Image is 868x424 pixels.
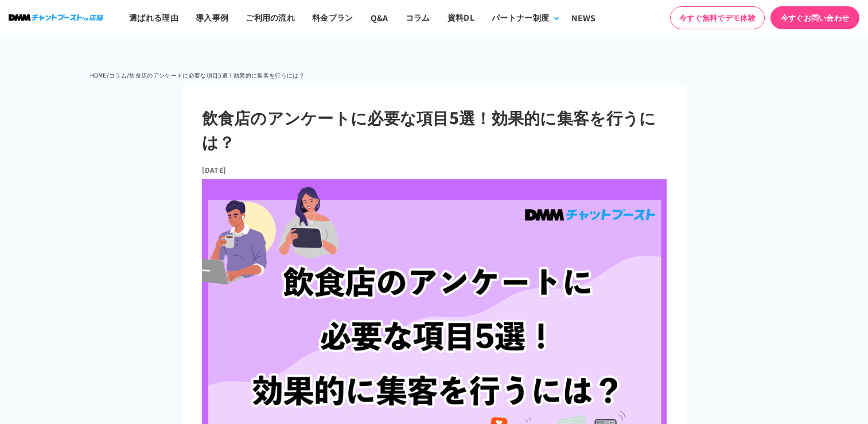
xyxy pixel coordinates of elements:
[202,105,667,153] h1: 飲食店のアンケートに必要な項目5選！効果的に集客を行うには？
[90,71,107,79] a: HOME
[9,14,103,21] img: ロゴ
[202,165,227,175] time: [DATE]
[770,6,859,29] a: 今すぐお問い合わせ
[670,6,765,29] a: 今すぐ無料でデモ体験
[129,68,305,82] li: 飲食店のアンケートに必要な項目5選！効果的に集客を行うには？
[492,11,549,24] div: パートナー制度
[109,71,127,79] a: コラム
[127,68,129,82] li: /
[107,68,109,82] li: /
